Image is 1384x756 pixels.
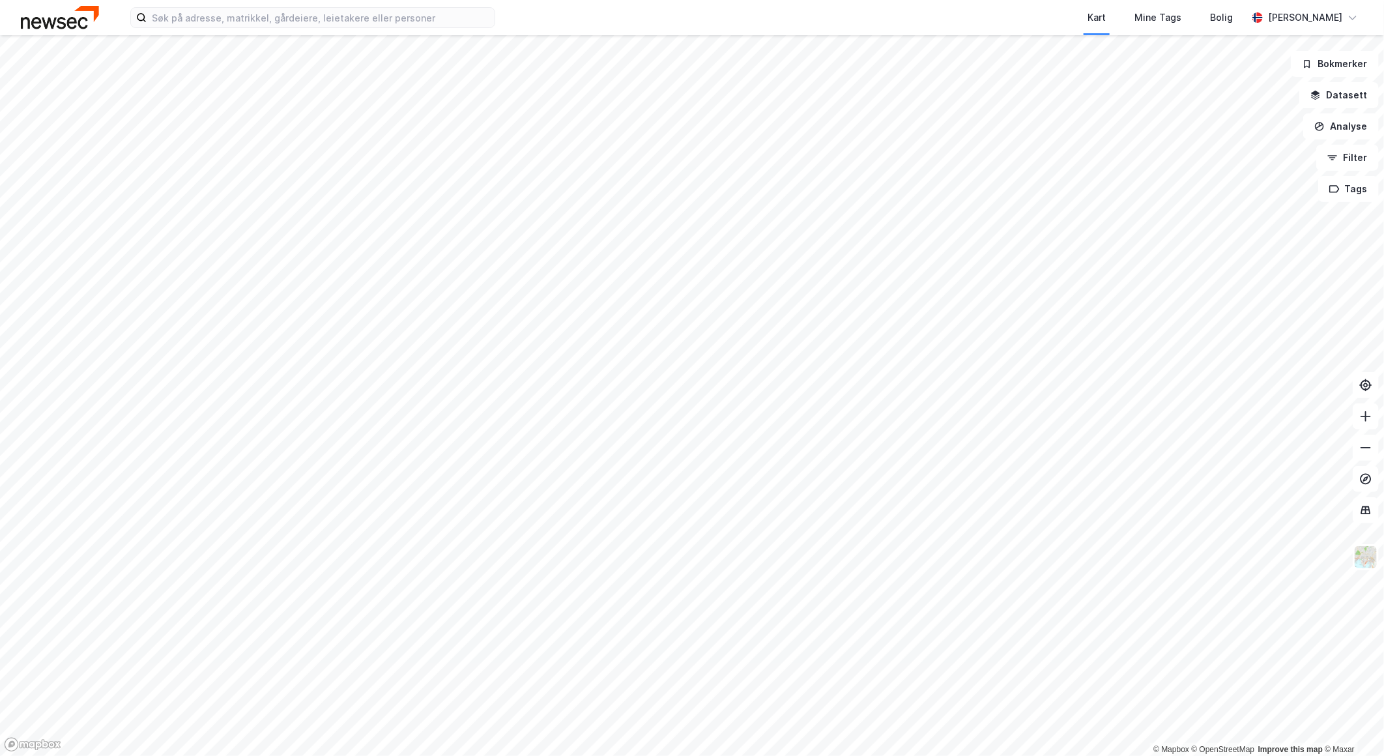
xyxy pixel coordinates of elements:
[1318,176,1379,202] button: Tags
[1319,693,1384,756] div: Kontrollprogram for chat
[1316,145,1379,171] button: Filter
[1303,113,1379,139] button: Analyse
[1134,10,1181,25] div: Mine Tags
[147,8,495,27] input: Søk på adresse, matrikkel, gårdeiere, leietakere eller personer
[1258,745,1323,754] a: Improve this map
[1291,51,1379,77] button: Bokmerker
[1319,693,1384,756] iframe: Chat Widget
[1192,745,1255,754] a: OpenStreetMap
[1210,10,1233,25] div: Bolig
[1088,10,1106,25] div: Kart
[1153,745,1189,754] a: Mapbox
[1299,82,1379,108] button: Datasett
[1353,545,1378,570] img: Z
[1268,10,1342,25] div: [PERSON_NAME]
[21,6,99,29] img: newsec-logo.f6e21ccffca1b3a03d2d.png
[4,737,61,752] a: Mapbox homepage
